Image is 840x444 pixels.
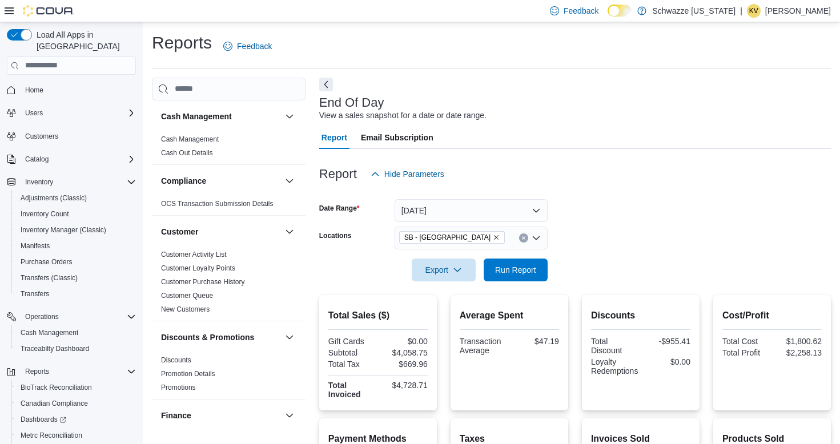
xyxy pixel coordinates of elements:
[21,175,58,189] button: Inventory
[21,273,78,282] span: Transfers (Classic)
[16,271,136,285] span: Transfers (Classic)
[328,309,428,322] h2: Total Sales ($)
[161,175,206,187] h3: Compliance
[23,5,74,17] img: Cova
[2,174,140,190] button: Inventory
[380,348,428,357] div: $4,058.75
[532,233,541,243] button: Open list of options
[21,83,48,97] a: Home
[16,326,83,340] a: Cash Management
[591,309,690,322] h2: Discounts
[774,348,822,357] div: $2,258.13
[361,126,433,149] span: Email Subscription
[643,357,690,366] div: $0.00
[21,241,50,251] span: Manifests
[16,342,94,356] a: Traceabilty Dashboard
[161,277,245,286] span: Customer Purchase History
[161,370,215,378] a: Promotion Details
[161,200,274,208] a: OCS Transaction Submission Details
[161,356,191,365] span: Discounts
[161,410,191,421] h3: Finance
[152,31,212,54] h1: Reports
[25,177,53,187] span: Inventory
[25,312,59,321] span: Operations
[25,155,49,164] span: Catalog
[161,111,280,122] button: Cash Management
[319,231,352,240] label: Locations
[11,380,140,395] button: BioTrack Reconciliation
[319,96,384,110] h3: End Of Day
[16,191,91,205] a: Adjustments (Classic)
[484,259,548,281] button: Run Report
[21,310,136,324] span: Operations
[21,152,53,166] button: Catalog
[16,255,136,269] span: Purchase Orders
[16,239,136,253] span: Manifests
[564,5,598,17] span: Feedback
[11,341,140,357] button: Traceabilty Dashboard
[16,287,136,301] span: Transfers
[21,365,54,378] button: Reports
[722,337,770,346] div: Total Cost
[16,207,74,221] a: Inventory Count
[16,223,136,237] span: Inventory Manager (Classic)
[25,132,58,141] span: Customers
[16,255,77,269] a: Purchase Orders
[11,190,140,206] button: Adjustments (Classic)
[11,411,140,427] a: Dashboards
[21,152,136,166] span: Catalog
[21,415,66,424] span: Dashboards
[161,199,274,208] span: OCS Transaction Submission Details
[21,106,136,120] span: Users
[283,225,296,239] button: Customer
[161,111,232,122] h3: Cash Management
[21,365,136,378] span: Reports
[21,344,89,353] span: Traceabilty Dashboard
[161,369,215,378] span: Promotion Details
[591,337,638,355] div: Total Discount
[11,427,140,443] button: Metrc Reconciliation
[161,135,219,143] a: Cash Management
[11,222,140,238] button: Inventory Manager (Classic)
[11,286,140,302] button: Transfers
[16,381,97,394] a: BioTrack Reconciliation
[380,381,428,390] div: $4,728.71
[740,4,742,18] p: |
[495,264,536,276] span: Run Report
[161,332,254,343] h3: Discounts & Promotions
[11,270,140,286] button: Transfers (Classic)
[643,337,690,346] div: -$955.41
[2,82,140,98] button: Home
[384,168,444,180] span: Hide Parameters
[16,239,54,253] a: Manifests
[16,429,136,442] span: Metrc Reconciliation
[161,278,245,286] a: Customer Purchase History
[161,250,227,259] span: Customer Activity List
[11,254,140,270] button: Purchase Orders
[380,360,428,369] div: $669.96
[161,264,235,273] span: Customer Loyalty Points
[21,193,87,203] span: Adjustments (Classic)
[161,226,280,237] button: Customer
[319,78,333,91] button: Next
[283,409,296,422] button: Finance
[152,132,306,164] div: Cash Management
[161,305,210,313] a: New Customers
[328,360,376,369] div: Total Tax
[328,348,376,357] div: Subtotal
[21,289,49,298] span: Transfers
[16,429,87,442] a: Metrc Reconciliation
[460,309,559,322] h2: Average Spent
[319,204,360,213] label: Date Range
[161,410,280,421] button: Finance
[21,129,136,143] span: Customers
[21,209,69,219] span: Inventory Count
[366,163,449,185] button: Hide Parameters
[16,223,111,237] a: Inventory Manager (Classic)
[16,397,136,410] span: Canadian Compliance
[237,41,272,52] span: Feedback
[319,167,357,181] h3: Report
[161,383,196,392] span: Promotions
[32,29,136,52] span: Load All Apps in [GEOGRAPHIC_DATA]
